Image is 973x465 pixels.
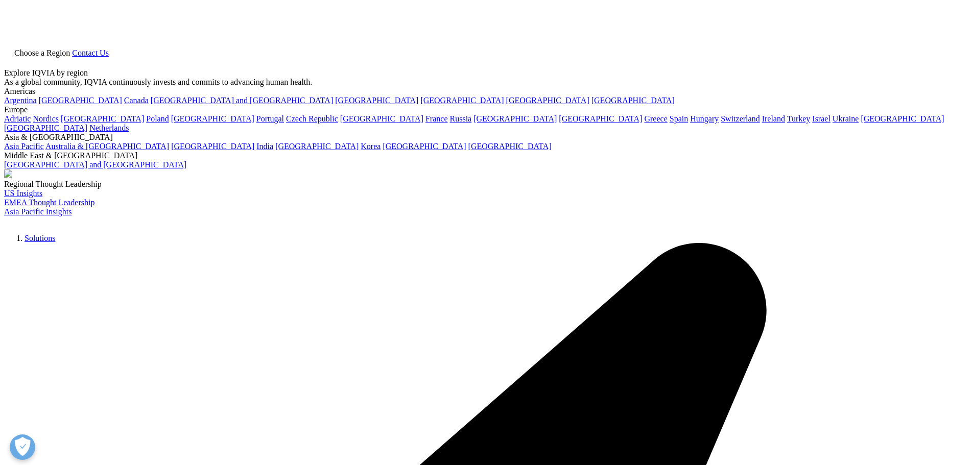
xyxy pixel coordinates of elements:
a: Asia Pacific [4,142,44,151]
a: Argentina [4,96,37,105]
a: [GEOGRAPHIC_DATA] [171,142,254,151]
div: Regional Thought Leadership [4,180,969,189]
a: [GEOGRAPHIC_DATA] [559,114,642,123]
a: [GEOGRAPHIC_DATA] [420,96,504,105]
a: Russia [450,114,472,123]
a: India [256,142,273,151]
div: Middle East & [GEOGRAPHIC_DATA] [4,151,969,160]
a: Switzerland [721,114,760,123]
span: Choose a Region [14,48,70,57]
div: Explore IQVIA by region [4,68,969,78]
a: Ireland [762,114,785,123]
a: US Insights [4,189,42,198]
a: [GEOGRAPHIC_DATA] [4,124,87,132]
a: Israel [812,114,830,123]
a: Contact Us [72,48,109,57]
a: Spain [670,114,688,123]
a: Asia Pacific Insights [4,207,72,216]
a: [GEOGRAPHIC_DATA] [275,142,359,151]
button: Open Preferences [10,434,35,460]
div: As a global community, IQVIA continuously invests and commits to advancing human health. [4,78,969,87]
a: Turkey [787,114,811,123]
a: [GEOGRAPHIC_DATA] [340,114,423,123]
a: Korea [361,142,381,151]
a: [GEOGRAPHIC_DATA] and [GEOGRAPHIC_DATA] [151,96,333,105]
a: [GEOGRAPHIC_DATA] and [GEOGRAPHIC_DATA] [4,160,186,169]
a: [GEOGRAPHIC_DATA] [39,96,122,105]
a: [GEOGRAPHIC_DATA] [171,114,254,123]
a: Australia & [GEOGRAPHIC_DATA] [45,142,169,151]
div: Europe [4,105,969,114]
a: Netherlands [89,124,129,132]
a: [GEOGRAPHIC_DATA] [383,142,466,151]
a: Portugal [256,114,284,123]
a: Czech Republic [286,114,338,123]
a: [GEOGRAPHIC_DATA] [468,142,552,151]
a: Nordics [33,114,59,123]
a: Poland [146,114,169,123]
a: [GEOGRAPHIC_DATA] [591,96,675,105]
a: [GEOGRAPHIC_DATA] [506,96,589,105]
a: [GEOGRAPHIC_DATA] [473,114,557,123]
a: Ukraine [833,114,859,123]
a: Canada [124,96,149,105]
a: Hungary [690,114,719,123]
a: [GEOGRAPHIC_DATA] [61,114,144,123]
img: 2093_analyzing-data-using-big-screen-display-and-laptop.png [4,169,12,178]
a: Greece [644,114,667,123]
a: EMEA Thought Leadership [4,198,94,207]
a: Solutions [25,234,55,242]
div: Asia & [GEOGRAPHIC_DATA] [4,133,969,142]
div: Americas [4,87,969,96]
a: [GEOGRAPHIC_DATA] [335,96,418,105]
a: [GEOGRAPHIC_DATA] [861,114,944,123]
a: Adriatic [4,114,31,123]
a: France [425,114,448,123]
